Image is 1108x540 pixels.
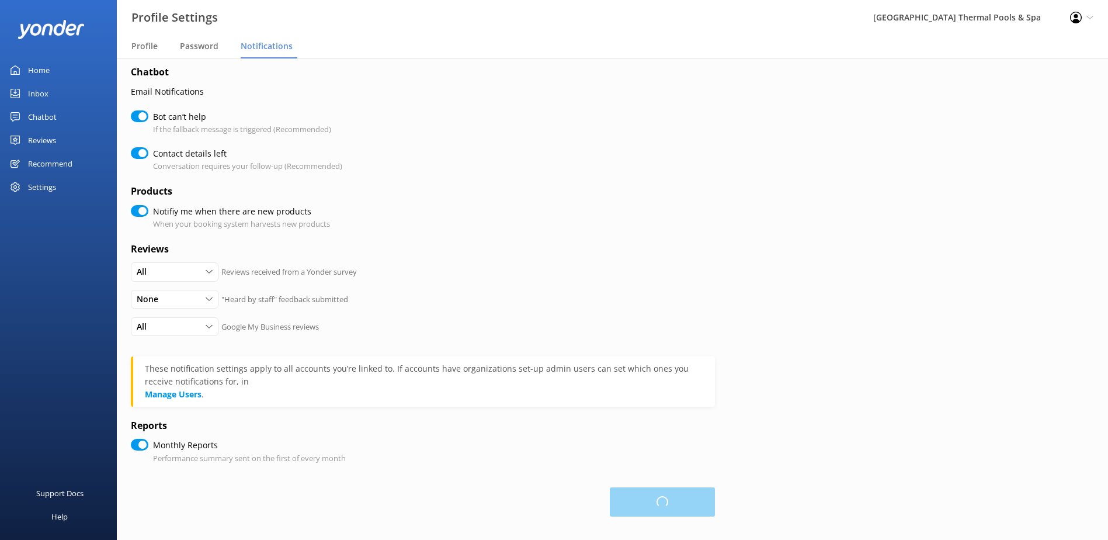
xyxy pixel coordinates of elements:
span: None [137,293,165,306]
p: Performance summary sent on the first of every month [153,452,346,465]
p: Conversation requires your follow-up (Recommended) [153,160,342,172]
div: Recommend [28,152,72,175]
div: Chatbot [28,105,57,129]
span: Notifications [241,40,293,52]
img: yonder-white-logo.png [18,20,85,39]
span: Password [180,40,218,52]
div: Home [28,58,50,82]
div: Settings [28,175,56,199]
p: Google My Business reviews [221,321,319,333]
span: All [137,265,154,278]
a: Manage Users [145,389,202,400]
label: Bot can’t help [153,110,325,123]
div: Reviews [28,129,56,152]
p: If the fallback message is triggered (Recommended) [153,123,331,136]
div: . [145,362,703,401]
p: "Heard by staff" feedback submitted [221,293,348,306]
h4: Reports [131,418,715,434]
div: These notification settings apply to all accounts you’re linked to. If accounts have organization... [145,362,703,388]
label: Contact details left [153,147,336,160]
p: When your booking system harvests new products [153,218,330,230]
h4: Chatbot [131,65,715,80]
label: Notifiy me when there are new products [153,205,324,218]
p: Email Notifications [131,85,715,98]
div: Support Docs [36,482,84,505]
h3: Profile Settings [131,8,218,27]
span: Profile [131,40,158,52]
h4: Reviews [131,242,715,257]
div: Help [51,505,68,528]
span: All [137,320,154,333]
p: Reviews received from a Yonder survey [221,266,357,278]
h4: Products [131,184,715,199]
label: Monthly Reports [153,439,340,452]
div: Inbox [28,82,48,105]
